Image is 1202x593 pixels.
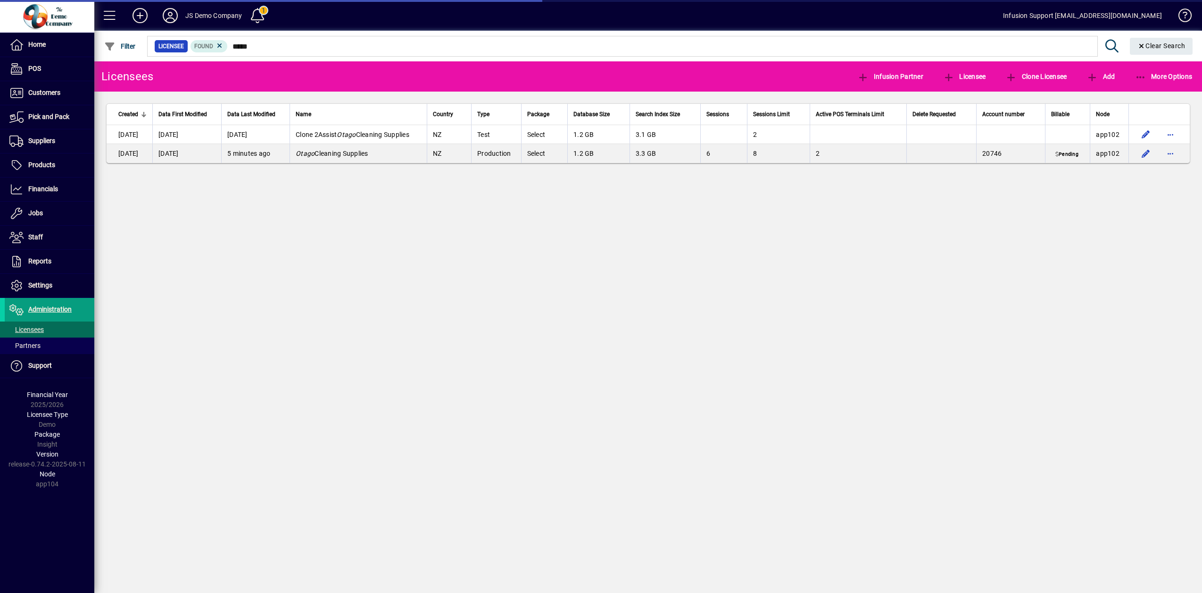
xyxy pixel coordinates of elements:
[573,109,610,119] span: Database Size
[433,109,453,119] span: Country
[5,354,94,378] a: Support
[567,144,629,163] td: 1.2 GB
[27,411,68,418] span: Licensee Type
[527,109,549,119] span: Package
[227,109,284,119] div: Data Last Modified
[28,185,58,193] span: Financials
[152,125,221,144] td: [DATE]
[1084,68,1117,85] button: Add
[636,109,695,119] div: Search Index Size
[1096,150,1119,157] span: app102.prod.infusionbusinesssoftware.com
[1086,73,1115,80] span: Add
[158,109,207,119] span: Data First Modified
[5,57,94,81] a: POS
[471,125,521,144] td: Test
[471,144,521,163] td: Production
[1005,73,1067,80] span: Clone Licensee
[5,226,94,249] a: Staff
[296,109,421,119] div: Name
[477,109,515,119] div: Type
[1096,131,1119,138] span: app102.prod.infusionbusinesssoftware.com
[5,129,94,153] a: Suppliers
[567,125,629,144] td: 1.2 GB
[5,274,94,297] a: Settings
[28,65,41,72] span: POS
[28,257,51,265] span: Reports
[107,125,152,144] td: [DATE]
[1138,146,1153,161] button: Edit
[28,362,52,369] span: Support
[1133,68,1195,85] button: More Options
[5,33,94,57] a: Home
[152,144,221,163] td: [DATE]
[5,322,94,338] a: Licensees
[982,109,1025,119] span: Account number
[101,69,153,84] div: Licensees
[982,109,1039,119] div: Account number
[1130,38,1193,55] button: Clear
[9,342,41,349] span: Partners
[941,68,988,85] button: Licensee
[706,109,729,119] span: Sessions
[27,391,68,398] span: Financial Year
[1051,109,1085,119] div: Billable
[185,8,242,23] div: JS Demo Company
[34,431,60,438] span: Package
[433,109,465,119] div: Country
[1053,151,1080,158] span: Pending
[5,81,94,105] a: Customers
[5,153,94,177] a: Products
[477,109,489,119] span: Type
[227,109,275,119] span: Data Last Modified
[753,109,804,119] div: Sessions Limit
[747,125,809,144] td: 2
[1051,109,1069,119] span: Billable
[976,144,1045,163] td: 20746
[5,178,94,201] a: Financials
[1163,146,1178,161] button: More options
[28,41,46,48] span: Home
[636,109,680,119] span: Search Index Size
[912,109,956,119] span: Delete Requested
[125,7,155,24] button: Add
[521,144,568,163] td: Select
[700,144,747,163] td: 6
[427,125,471,144] td: NZ
[912,109,970,119] div: Delete Requested
[28,305,72,313] span: Administration
[1135,73,1193,80] span: More Options
[118,109,147,119] div: Created
[102,38,138,55] button: Filter
[1137,42,1185,50] span: Clear Search
[28,137,55,144] span: Suppliers
[296,109,311,119] span: Name
[1171,2,1190,33] a: Knowledge Base
[816,109,901,119] div: Active POS Terminals Limit
[28,209,43,217] span: Jobs
[1096,109,1123,119] div: Node
[158,109,216,119] div: Data First Modified
[337,131,356,138] em: Otago
[1096,109,1110,119] span: Node
[630,125,700,144] td: 3.1 GB
[943,73,986,80] span: Licensee
[28,281,52,289] span: Settings
[9,326,44,333] span: Licensees
[816,109,884,119] span: Active POS Terminals Limit
[36,450,58,458] span: Version
[28,161,55,169] span: Products
[221,125,290,144] td: [DATE]
[118,109,138,119] span: Created
[5,250,94,273] a: Reports
[5,338,94,354] a: Partners
[706,109,742,119] div: Sessions
[296,150,368,157] span: Cleaning Supplies
[155,7,185,24] button: Profile
[221,144,290,163] td: 5 minutes ago
[427,144,471,163] td: NZ
[28,233,43,241] span: Staff
[40,470,55,478] span: Node
[810,144,907,163] td: 2
[753,109,790,119] span: Sessions Limit
[158,42,184,51] span: Licensee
